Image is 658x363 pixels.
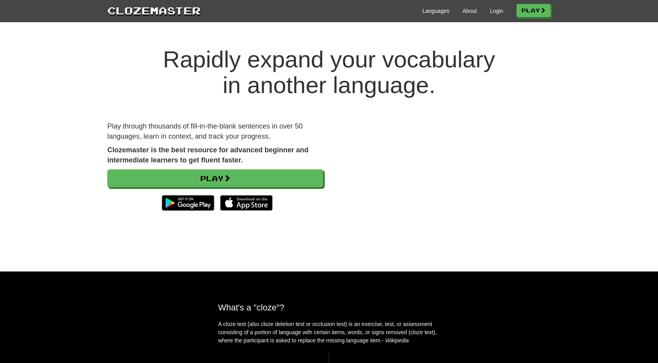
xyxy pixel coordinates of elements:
[462,7,477,15] a: About
[220,195,273,211] img: Download_on_the_App_Store_Badge_US-UK_135x40-25178aeef6eb6b83b96f5f2d004eda3bffbb37122de64afbaef7...
[107,169,323,187] a: Play
[218,303,440,312] h2: What's a "cloze"?
[516,4,551,17] a: Play
[107,3,201,18] a: Clozemaster
[382,337,409,344] em: - Wikipedia
[422,7,449,15] a: Languages
[218,320,440,345] p: A cloze test (also cloze deletion test or occlusion test) is an exercise, test, or assessment con...
[107,122,323,141] p: Play through thousands of fill-in-the-blank sentences in over 50 languages, learn in context, and...
[158,191,218,215] img: Get it on Google Play
[107,146,308,164] strong: Clozemaster is the best resource for advanced beginner and intermediate learners to get fluent fa...
[490,7,503,15] a: Login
